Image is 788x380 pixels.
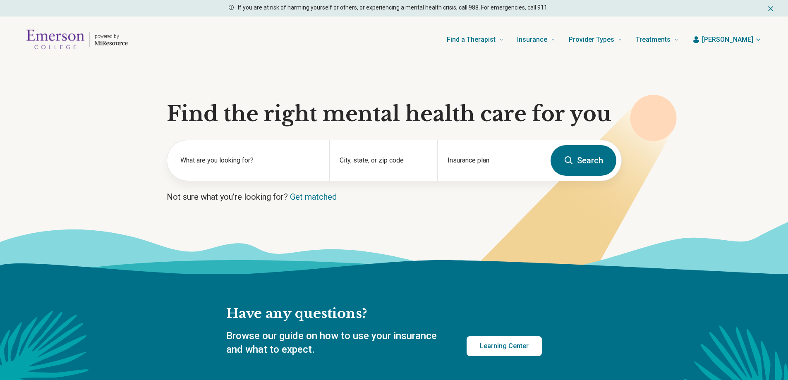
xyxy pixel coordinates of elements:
[766,3,775,13] button: Dismiss
[467,336,542,356] a: Learning Center
[290,192,337,202] a: Get matched
[692,35,762,45] button: [PERSON_NAME]
[180,155,319,165] label: What are you looking for?
[569,23,623,56] a: Provider Types
[636,34,671,45] span: Treatments
[517,23,556,56] a: Insurance
[447,34,496,45] span: Find a Therapist
[569,34,614,45] span: Provider Types
[702,35,753,45] span: [PERSON_NAME]
[636,23,679,56] a: Treatments
[226,305,542,323] h2: Have any questions?
[95,33,128,40] p: powered by
[551,145,616,176] button: Search
[238,3,548,12] p: If you are at risk of harming yourself or others, or experiencing a mental health crisis, call 98...
[517,34,547,45] span: Insurance
[226,329,447,357] p: Browse our guide on how to use your insurance and what to expect.
[167,191,622,203] p: Not sure what you’re looking for?
[26,26,128,53] a: Home page
[447,23,504,56] a: Find a Therapist
[167,102,622,127] h1: Find the right mental health care for you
